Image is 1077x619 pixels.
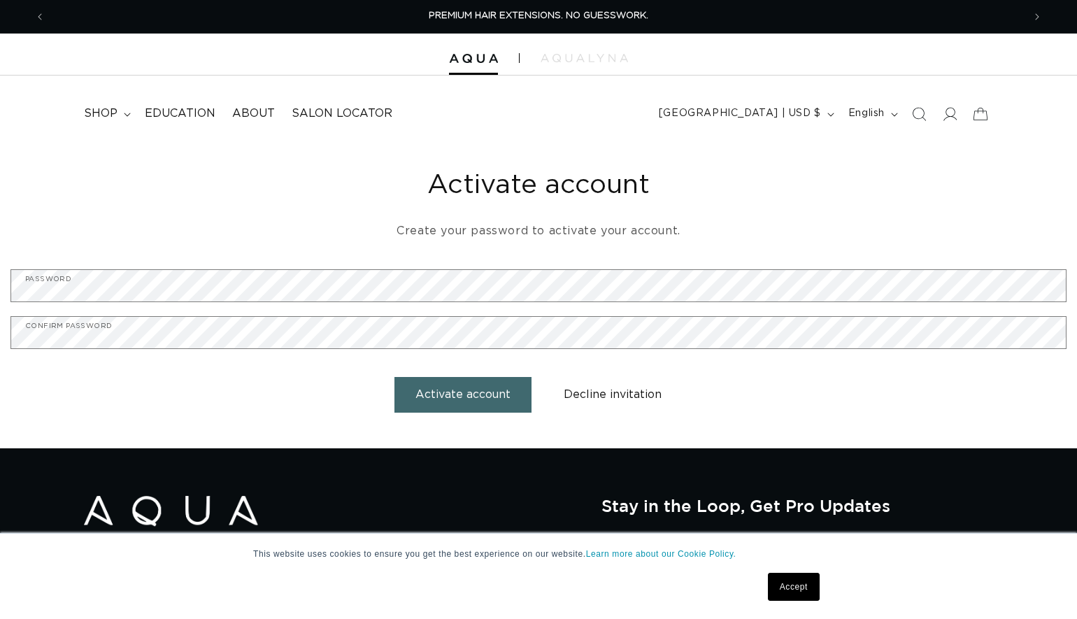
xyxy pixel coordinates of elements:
[292,106,392,121] span: Salon Locator
[10,169,1067,203] h1: Activate account
[601,496,994,515] h2: Stay in the Loop, Get Pro Updates
[136,98,224,129] a: Education
[840,101,904,127] button: English
[543,377,683,413] button: Decline invitation
[145,106,215,121] span: Education
[232,106,275,121] span: About
[848,106,885,121] span: English
[904,99,934,129] summary: Search
[541,54,628,62] img: aqualyna.com
[429,11,648,20] span: PREMIUM HAIR EXTENSIONS. NO GUESSWORK.
[283,98,401,129] a: Salon Locator
[659,106,821,121] span: [GEOGRAPHIC_DATA] | USD $
[1022,3,1053,30] button: Next announcement
[650,101,840,127] button: [GEOGRAPHIC_DATA] | USD $
[449,54,498,64] img: Aqua Hair Extensions
[394,377,532,413] button: Activate account
[10,221,1067,241] p: Create your password to activate your account.
[253,548,824,560] p: This website uses cookies to ensure you get the best experience on our website.
[84,106,117,121] span: shop
[76,98,136,129] summary: shop
[586,549,736,559] a: Learn more about our Cookie Policy.
[24,3,55,30] button: Previous announcement
[224,98,283,129] a: About
[768,573,820,601] a: Accept
[84,496,259,539] img: Aqua Hair Extensions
